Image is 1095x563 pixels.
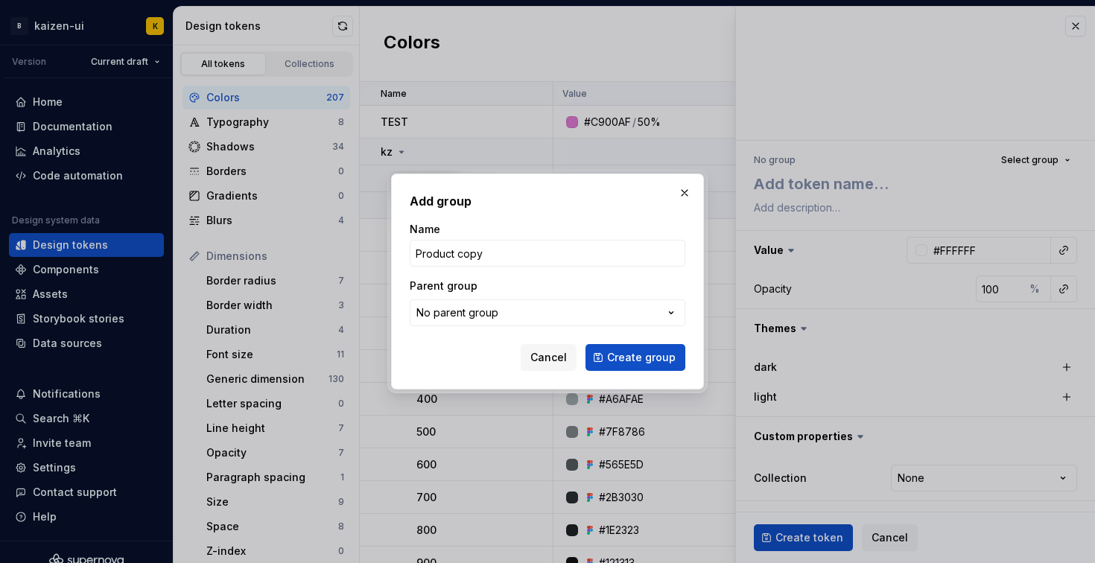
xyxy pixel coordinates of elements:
[530,350,567,365] span: Cancel
[410,299,685,326] button: No parent group
[521,344,577,371] button: Cancel
[410,279,477,293] label: Parent group
[416,305,498,320] div: No parent group
[607,350,676,365] span: Create group
[410,192,685,210] h2: Add group
[585,344,685,371] button: Create group
[410,222,440,237] label: Name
